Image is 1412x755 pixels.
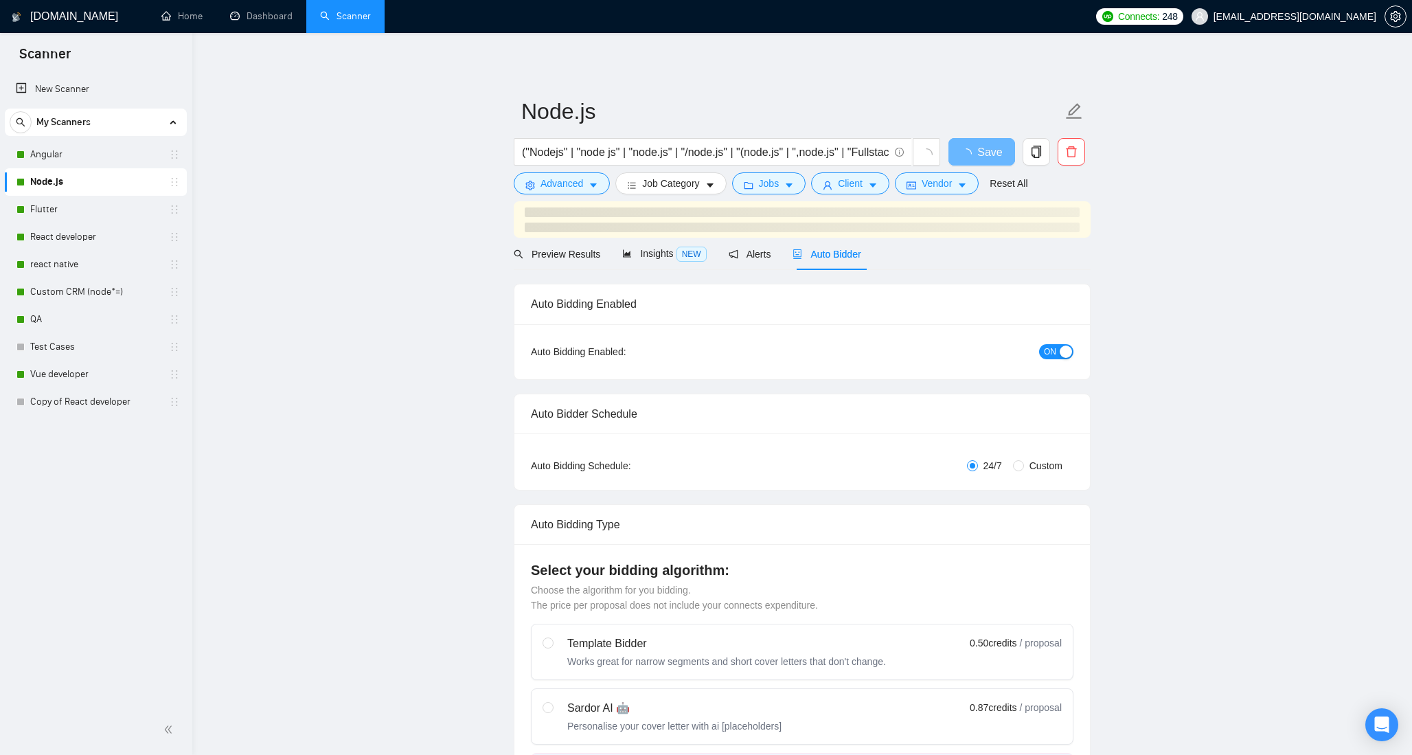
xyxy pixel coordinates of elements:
[961,148,977,159] span: loading
[230,10,293,22] a: dashboardDashboard
[1118,9,1159,24] span: Connects:
[169,369,180,380] span: holder
[622,249,632,258] span: area-chart
[12,6,21,28] img: logo
[540,176,583,191] span: Advanced
[1023,146,1049,158] span: copy
[622,248,706,259] span: Insights
[5,109,187,416] li: My Scanners
[922,176,952,191] span: Vendor
[705,180,715,190] span: caret-down
[744,180,753,190] span: folder
[589,180,598,190] span: caret-down
[1102,11,1113,22] img: upwork-logo.png
[163,723,177,736] span: double-left
[920,148,933,161] span: loading
[948,138,1015,166] button: Save
[169,204,180,215] span: holder
[525,180,535,190] span: setting
[320,10,371,22] a: searchScanner
[169,341,180,352] span: holder
[514,249,600,260] span: Preview Results
[970,635,1016,651] span: 0.50 credits
[30,168,161,196] a: Node.js
[30,388,161,416] a: Copy of React developer
[30,361,161,388] a: Vue developer
[1058,138,1085,166] button: delete
[5,76,187,103] li: New Scanner
[977,144,1002,161] span: Save
[567,635,886,652] div: Template Bidder
[30,196,161,223] a: Flutter
[521,94,1062,128] input: Scanner name...
[978,458,1007,473] span: 24/7
[30,141,161,168] a: Angular
[838,176,863,191] span: Client
[1162,9,1177,24] span: 248
[676,247,707,262] span: NEW
[784,180,794,190] span: caret-down
[615,172,726,194] button: barsJob Categorycaret-down
[514,249,523,259] span: search
[1020,636,1062,650] span: / proposal
[30,333,161,361] a: Test Cases
[169,177,180,188] span: holder
[531,458,711,473] div: Auto Bidding Schedule:
[169,259,180,270] span: holder
[1058,146,1084,158] span: delete
[169,286,180,297] span: holder
[823,180,832,190] span: user
[895,172,979,194] button: idcardVendorcaret-down
[868,180,878,190] span: caret-down
[567,700,782,717] div: Sardor AI 🤖
[990,176,1027,191] a: Reset All
[30,306,161,333] a: QA
[759,176,779,191] span: Jobs
[957,180,967,190] span: caret-down
[36,109,91,136] span: My Scanners
[531,394,1073,433] div: Auto Bidder Schedule
[30,251,161,278] a: react native
[514,172,610,194] button: settingAdvancedcaret-down
[10,111,32,133] button: search
[1385,11,1407,22] a: setting
[1365,708,1398,741] div: Open Intercom Messenger
[10,117,31,127] span: search
[895,148,904,157] span: info-circle
[531,585,818,611] span: Choose the algorithm for you bidding. The price per proposal does not include your connects expen...
[522,144,889,161] input: Search Freelance Jobs...
[1020,701,1062,714] span: / proposal
[1385,11,1406,22] span: setting
[30,278,161,306] a: Custom CRM (node*=)
[793,249,802,259] span: robot
[531,344,711,359] div: Auto Bidding Enabled:
[567,655,886,668] div: Works great for narrow segments and short cover letters that don't change.
[169,232,180,243] span: holder
[627,180,637,190] span: bars
[907,180,916,190] span: idcard
[1023,138,1050,166] button: copy
[1024,458,1068,473] span: Custom
[16,76,176,103] a: New Scanner
[642,176,699,191] span: Job Category
[729,249,771,260] span: Alerts
[1044,344,1056,359] span: ON
[531,505,1073,544] div: Auto Bidding Type
[1195,12,1205,21] span: user
[811,172,889,194] button: userClientcaret-down
[8,44,82,73] span: Scanner
[169,396,180,407] span: holder
[169,149,180,160] span: holder
[970,700,1016,715] span: 0.87 credits
[531,561,1073,580] h4: Select your bidding algorithm:
[531,284,1073,324] div: Auto Bidding Enabled
[732,172,806,194] button: folderJobscaret-down
[793,249,861,260] span: Auto Bidder
[567,719,782,733] div: Personalise your cover letter with ai [placeholders]
[169,314,180,325] span: holder
[30,223,161,251] a: React developer
[161,10,203,22] a: homeHome
[729,249,738,259] span: notification
[1065,102,1083,120] span: edit
[1385,5,1407,27] button: setting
